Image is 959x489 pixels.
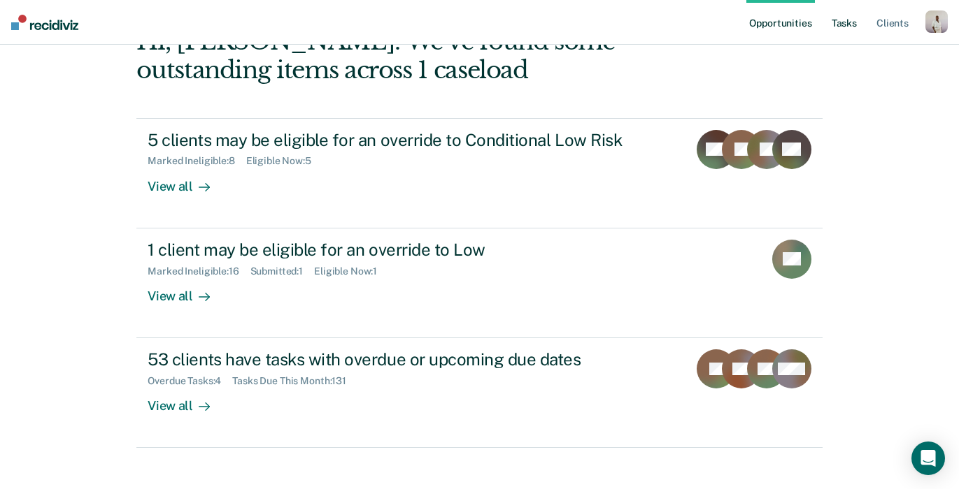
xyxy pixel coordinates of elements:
div: Hi, [PERSON_NAME]. We’ve found some outstanding items across 1 caseload [136,27,685,85]
div: Marked Ineligible : 8 [148,155,246,167]
div: Open Intercom Messenger [911,441,945,475]
div: 1 client may be eligible for an override to Low [148,240,639,260]
a: 5 clients may be eligible for an override to Conditional Low RiskMarked Ineligible:8Eligible Now:... [136,118,822,228]
div: Eligible Now : 5 [246,155,322,167]
div: Overdue Tasks : 4 [148,375,232,387]
div: Eligible Now : 1 [314,265,388,277]
a: 1 client may be eligible for an override to LowMarked Ineligible:16Submitted:1Eligible Now:1View all [136,228,822,338]
div: View all [148,387,226,414]
div: View all [148,277,226,304]
div: View all [148,167,226,194]
img: Recidiviz [11,15,78,30]
a: 53 clients have tasks with overdue or upcoming due datesOverdue Tasks:4Tasks Due This Month:131Vi... [136,338,822,448]
div: Marked Ineligible : 16 [148,265,250,277]
div: Submitted : 1 [250,265,315,277]
div: Tasks Due This Month : 131 [232,375,357,387]
div: 5 clients may be eligible for an override to Conditional Low Risk [148,130,639,150]
div: 53 clients have tasks with overdue or upcoming due dates [148,349,639,370]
